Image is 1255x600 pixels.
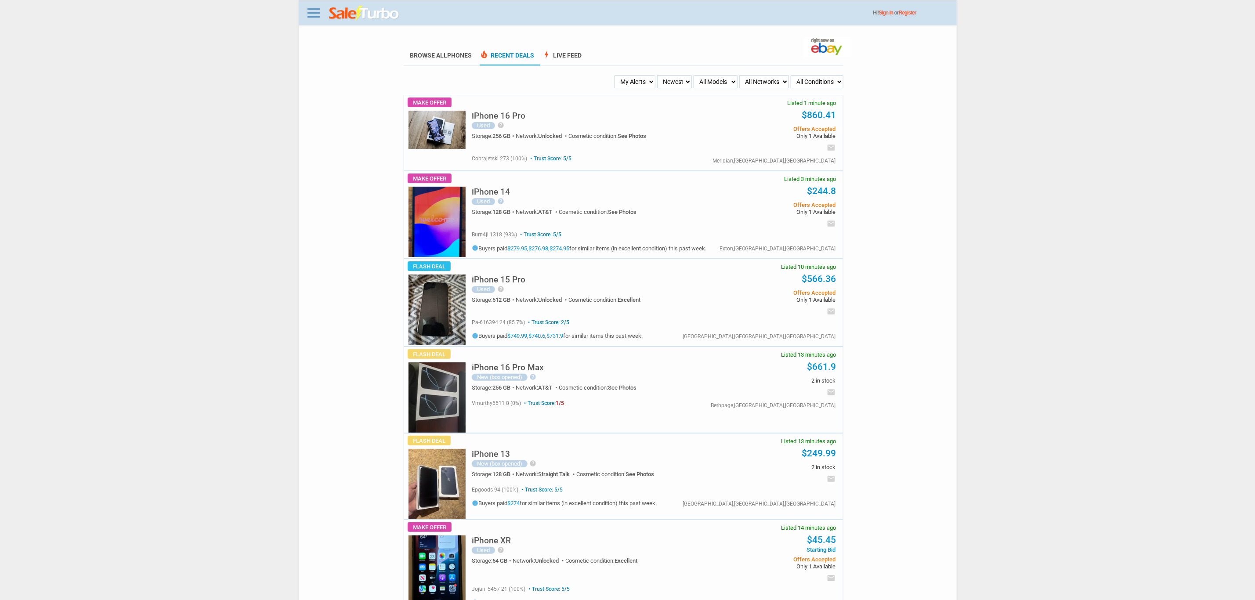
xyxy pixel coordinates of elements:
[703,202,835,208] span: Offers Accepted
[703,133,835,139] span: Only 1 Available
[565,558,637,564] div: Cosmetic condition:
[472,452,510,458] a: iPhone 13
[472,363,544,372] h5: iPhone 16 Pro Max
[568,133,646,139] div: Cosmetic condition:
[513,558,565,564] div: Network:
[538,209,552,215] span: AT&T
[408,173,452,183] span: Make Offer
[781,352,836,358] span: Listed 13 minutes ago
[472,155,527,162] span: cobrajetski 273 (100%)
[472,297,516,303] div: Storage:
[507,500,520,507] a: $274
[472,231,517,238] span: burn4jl 1318 (93%)
[497,198,504,205] i: help
[559,385,637,390] div: Cosmetic condition:
[542,50,551,59] span: bolt
[568,297,640,303] div: Cosmetic condition:
[546,333,563,340] a: $731.9
[576,471,654,477] div: Cosmetic condition:
[618,133,646,139] span: See Photos
[472,500,657,506] h5: Buyers paid for similar items (in excellent condition) this past week.
[526,319,569,325] span: Trust Score: 2/5
[472,471,516,477] div: Storage:
[447,52,472,59] span: Phones
[530,373,537,380] i: help
[618,296,640,303] span: Excellent
[550,245,569,252] a: $274.95
[703,564,835,569] span: Only 1 Available
[520,487,563,493] span: Trust Score: 5/5
[559,209,637,215] div: Cosmetic condition:
[516,385,559,390] div: Network:
[703,290,835,296] span: Offers Accepted
[472,122,495,129] div: Used
[827,474,836,483] i: email
[472,538,511,545] a: iPhone XR
[410,52,472,59] a: Browse AllPhones
[873,10,879,16] span: Hi!
[827,574,836,582] i: email
[472,487,518,493] span: epgoods 94 (100%)
[472,112,525,120] h5: iPhone 16 Pro
[492,296,510,303] span: 512 GB
[472,385,516,390] div: Storage:
[879,10,893,16] a: Sign In
[807,535,836,545] a: $45.45
[472,133,516,139] div: Storage:
[518,231,561,238] span: Trust Score: 5/5
[807,361,836,372] a: $661.9
[626,471,654,477] span: See Photos
[802,110,836,120] a: $860.41
[535,557,559,564] span: Unlocked
[472,319,525,325] span: pa-616394 24 (85.7%)
[409,449,466,519] img: s-l225.jpg
[472,286,495,293] div: Used
[894,10,916,16] span: or
[472,400,521,406] span: vmurthy5511 0 (0%)
[711,403,836,408] div: Bethpage,[GEOGRAPHIC_DATA],[GEOGRAPHIC_DATA]
[472,500,478,506] i: info
[408,522,452,532] span: Make Offer
[472,460,528,467] div: New (box opened)
[492,557,507,564] span: 64 GB
[527,586,570,592] span: Trust Score: 5/5
[538,296,562,303] span: Unlocked
[472,333,643,339] h5: Buyers paid , , for similar items this past week.
[827,219,836,228] i: email
[472,277,525,284] a: iPhone 15 Pro
[608,384,637,391] span: See Photos
[827,307,836,316] i: email
[480,50,488,59] span: local_fire_department
[408,349,451,359] span: Flash Deal
[497,286,504,293] i: help
[492,133,510,139] span: 256 GB
[683,334,836,339] div: [GEOGRAPHIC_DATA],[GEOGRAPHIC_DATA],[GEOGRAPHIC_DATA]
[703,126,835,132] span: Offers Accepted
[472,113,525,120] a: iPhone 16 Pro
[542,52,582,65] a: boltLive Feed
[528,245,548,252] a: $276.98
[530,460,537,467] i: help
[785,176,836,182] span: Listed 3 minutes ago
[472,450,510,458] h5: iPhone 13
[522,400,564,406] span: Trust Score:
[492,209,510,215] span: 128 GB
[703,464,835,470] span: 2 in stock
[827,143,836,152] i: email
[608,209,637,215] span: See Photos
[516,471,576,477] div: Network:
[472,275,525,284] h5: iPhone 15 Pro
[472,209,516,215] div: Storage:
[497,122,504,129] i: help
[409,362,466,433] img: s-l225.jpg
[492,384,510,391] span: 256 GB
[712,158,836,163] div: Meridian,[GEOGRAPHIC_DATA],[GEOGRAPHIC_DATA]
[802,274,836,284] a: $566.36
[472,198,495,205] div: Used
[472,374,528,381] div: New (box opened)
[720,246,836,251] div: Exton,[GEOGRAPHIC_DATA],[GEOGRAPHIC_DATA]
[703,297,835,303] span: Only 1 Available
[480,52,534,65] a: local_fire_departmentRecent Deals
[528,155,571,162] span: Trust Score: 5/5
[492,471,510,477] span: 128 GB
